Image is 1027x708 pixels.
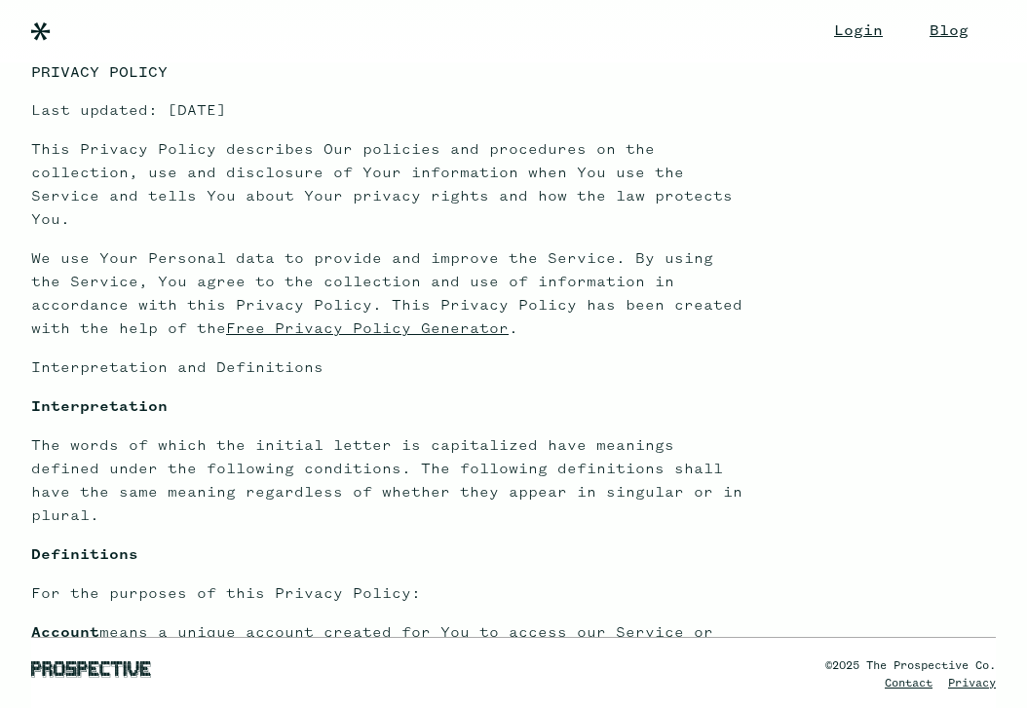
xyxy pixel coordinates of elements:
a: Contact [885,678,932,689]
p: Last updated: [DATE] [31,99,748,123]
a: Privacy [948,678,996,689]
strong: Definitions [31,547,138,563]
h1: PRIVACY POLICY [31,62,748,84]
a: Free Privacy Policy Generator [226,321,509,337]
p: We use Your Personal data to provide and improve the Service. By using the Service, You agree to ... [31,247,748,341]
p: Interpretation and Definitions [31,356,748,380]
p: The words of which the initial letter is capitalized have meanings defined under the following co... [31,434,748,528]
p: This Privacy Policy describes Our policies and procedures on the collection, use and disclosure o... [31,138,748,232]
div: ©2025 The Prospective Co. [825,657,996,675]
strong: Interpretation [31,399,168,415]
